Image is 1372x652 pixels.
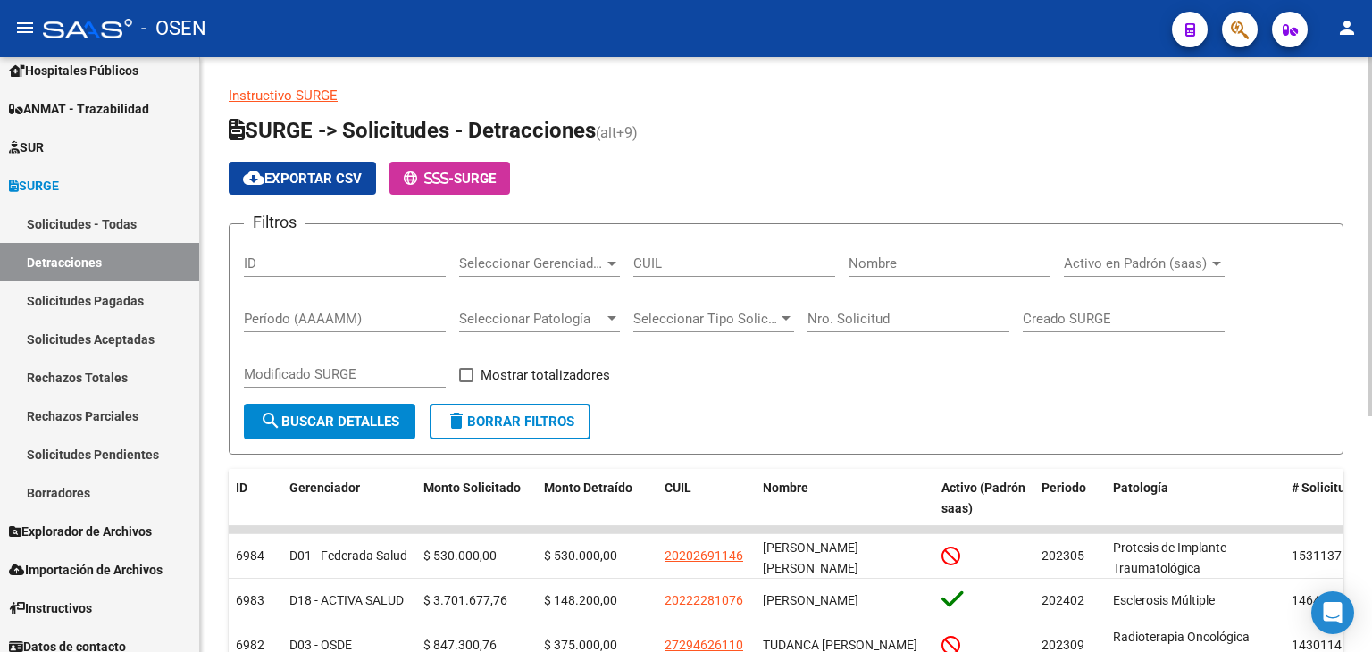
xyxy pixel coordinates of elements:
[229,118,596,143] span: SURGE -> Solicitudes - Detracciones
[544,593,617,607] span: $ 148.200,00
[9,99,149,119] span: ANMAT - Trazabilidad
[243,167,264,188] mat-icon: cloud_download
[289,638,352,652] span: D03 - OSDE
[289,481,360,495] span: Gerenciador
[665,593,743,607] span: 20222281076
[459,255,604,272] span: Seleccionar Gerenciador
[446,414,574,430] span: Borrar Filtros
[229,469,282,528] datatable-header-cell: ID
[1042,638,1084,652] span: 202309
[236,548,264,563] span: 6984
[289,593,404,607] span: D18 - ACTIVA SALUD
[1113,593,1215,607] span: Esclerosis Múltiple
[1292,481,1352,495] span: # Solicitud
[9,598,92,618] span: Instructivos
[1113,540,1226,575] span: Protesis de Implante Traumatológica
[282,469,416,528] datatable-header-cell: Gerenciador
[289,548,407,563] span: D01 - Federada Salud
[934,469,1034,528] datatable-header-cell: Activo (Padrón saas)
[665,548,743,563] span: 20202691146
[1042,593,1084,607] span: 202402
[9,61,138,80] span: Hospitales Públicos
[389,162,510,195] button: -SURGE
[229,162,376,195] button: Exportar CSV
[665,638,743,652] span: 27294626110
[481,364,610,386] span: Mostrar totalizadores
[459,311,604,327] span: Seleccionar Patología
[236,593,264,607] span: 6983
[544,638,617,652] span: $ 375.000,00
[9,176,59,196] span: SURGE
[756,469,934,528] datatable-header-cell: Nombre
[544,481,632,495] span: Monto Detraído
[14,17,36,38] mat-icon: menu
[1311,591,1354,634] div: Open Intercom Messenger
[596,124,638,141] span: (alt+9)
[229,88,338,104] a: Instructivo SURGE
[763,593,858,607] span: [PERSON_NAME]
[763,481,808,495] span: Nombre
[236,638,264,652] span: 6982
[544,548,617,563] span: $ 530.000,00
[1292,638,1342,652] span: 1430114
[1292,593,1342,607] span: 1464282
[1292,548,1342,563] span: 1531137
[9,522,152,541] span: Explorador de Archivos
[763,638,917,652] span: TUDANCA [PERSON_NAME]
[633,311,778,327] span: Seleccionar Tipo Solicitud
[423,638,497,652] span: $ 847.300,76
[537,469,657,528] datatable-header-cell: Monto Detraído
[141,9,206,48] span: - OSEN
[1106,469,1284,528] datatable-header-cell: Patología
[236,481,247,495] span: ID
[1064,255,1209,272] span: Activo en Padrón (saas)
[446,410,467,431] mat-icon: delete
[763,540,858,575] span: [PERSON_NAME] [PERSON_NAME]
[423,481,521,495] span: Monto Solicitado
[260,410,281,431] mat-icon: search
[244,210,305,235] h3: Filtros
[9,560,163,580] span: Importación de Archivos
[1042,481,1086,495] span: Periodo
[1113,481,1168,495] span: Patología
[454,171,496,187] span: SURGE
[1034,469,1106,528] datatable-header-cell: Periodo
[1042,548,1084,563] span: 202305
[9,138,44,157] span: SUR
[1336,17,1358,38] mat-icon: person
[430,404,590,439] button: Borrar Filtros
[941,481,1025,515] span: Activo (Padrón saas)
[665,481,691,495] span: CUIL
[423,548,497,563] span: $ 530.000,00
[657,469,756,528] datatable-header-cell: CUIL
[244,404,415,439] button: Buscar Detalles
[423,593,507,607] span: $ 3.701.677,76
[404,171,454,187] span: -
[260,414,399,430] span: Buscar Detalles
[243,171,362,187] span: Exportar CSV
[416,469,537,528] datatable-header-cell: Monto Solicitado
